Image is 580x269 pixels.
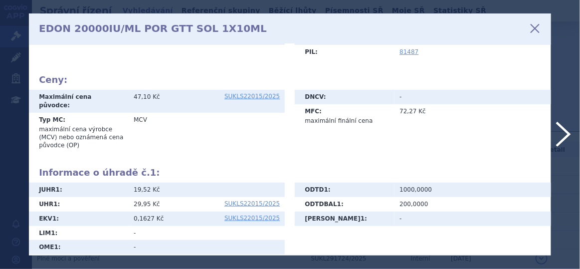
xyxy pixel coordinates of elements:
[129,226,285,241] td: -
[51,230,55,237] span: 1
[29,226,129,241] th: LIM :
[29,240,129,255] th: OME :
[224,93,280,99] a: SUKLS22015/2025
[134,93,160,100] span: 47,10 Kč
[129,240,285,255] td: -
[399,48,418,55] a: 81487
[56,186,60,193] span: 1
[361,215,365,222] span: 1
[295,45,394,59] th: PIL:
[295,90,394,104] th: DNCV:
[295,183,394,197] th: ODTD :
[394,90,551,104] td: -
[134,201,160,208] span: 29,95 Kč
[29,212,129,226] th: EKV :
[224,201,280,207] a: SUKLS22015/2025
[29,90,129,113] th: Maximální cena původce:
[29,113,129,152] th: Typ MC:
[394,197,551,212] td: 200,0000
[394,104,551,128] td: 72,27 Kč
[129,113,285,152] td: MCV
[150,167,157,178] span: 1
[394,212,551,226] td: -
[52,215,56,222] span: 1
[324,186,328,193] span: 1
[39,125,124,149] p: maximální cena výrobce (MCV) nebo oznámená cena původce (OP)
[295,212,394,226] th: [PERSON_NAME] :
[224,215,280,221] a: SUKLS22015/2025
[39,167,541,178] h2: Informace o úhradě č. :
[29,183,129,197] th: JUHR :
[129,183,285,197] td: 19,52 Kč
[39,74,541,85] h2: Ceny:
[337,201,341,208] span: 1
[305,117,389,125] p: maximální finální cena
[29,197,129,212] th: UHR :
[529,22,541,34] a: zavřít
[134,215,164,222] span: 0,1627 Kč
[53,201,57,208] span: 1
[394,183,551,197] td: 1000,0000
[39,22,267,34] h1: EDON 20000IU/ML POR GTT SOL 1X10ML
[295,197,394,212] th: ODTDBAL :
[54,244,58,251] span: 1
[295,104,394,128] th: MFC:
